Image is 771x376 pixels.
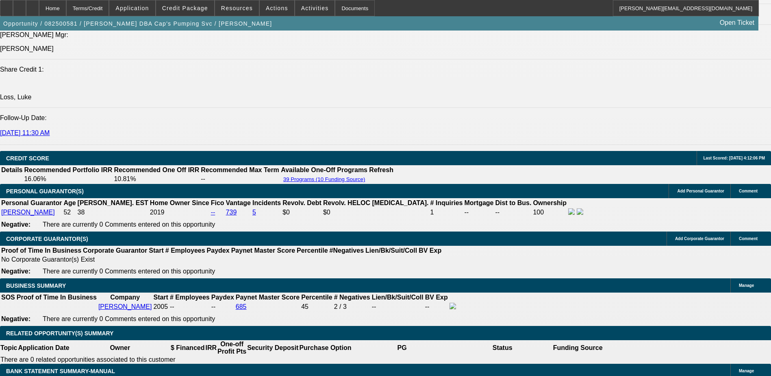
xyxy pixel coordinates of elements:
b: Paynet Master Score [231,247,295,254]
b: Paynet Master Score [236,294,300,301]
b: # Employees [170,294,210,301]
span: Add Personal Guarantor [677,189,724,193]
th: Recommended Max Term [200,166,280,174]
td: No Corporate Guarantor(s) Exist [1,256,445,264]
a: 739 [226,209,237,216]
th: Available One-Off Programs [280,166,368,174]
td: 2005 [153,302,168,311]
th: Funding Source [553,340,603,356]
a: -- [211,209,215,216]
b: BV Exp [425,294,448,301]
span: Add Corporate Guarantor [675,236,724,241]
a: Open Ticket [717,16,758,30]
td: 52 [63,208,76,217]
b: Percentile [297,247,328,254]
b: Start [149,247,163,254]
b: Fico [211,199,224,206]
span: 2019 [150,209,165,216]
span: CORPORATE GUARANTOR(S) [6,236,88,242]
b: [PERSON_NAME]. EST [78,199,148,206]
button: Application [109,0,155,16]
span: Last Scored: [DATE] 4:12:06 PM [703,156,765,160]
span: PERSONAL GUARANTOR(S) [6,188,84,195]
span: Opportunity / 082500581 / [PERSON_NAME] DBA Cap's Pumping Svc / [PERSON_NAME] [3,20,272,27]
b: Age [63,199,76,206]
b: Paydex [211,294,234,301]
span: BANK STATEMENT SUMMARY-MANUAL [6,368,115,374]
span: There are currently 0 Comments entered on this opportunity [43,315,215,322]
span: Resources [221,5,253,11]
b: Corporate Guarantor [83,247,147,254]
th: Purchase Option [299,340,352,356]
span: Application [115,5,149,11]
img: facebook-icon.png [568,208,575,215]
b: # Negatives [334,294,370,301]
button: Resources [215,0,259,16]
td: -- [464,208,494,217]
td: -- [495,208,532,217]
b: # Employees [165,247,205,254]
td: 38 [77,208,149,217]
td: -- [211,302,235,311]
a: 685 [236,303,247,310]
td: $0 [282,208,322,217]
b: Negative: [1,268,30,275]
span: There are currently 0 Comments entered on this opportunity [43,268,215,275]
span: -- [170,303,174,310]
th: Security Deposit [247,340,299,356]
b: Home Owner Since [150,199,209,206]
td: -- [200,175,280,183]
span: Activities [301,5,329,11]
button: Credit Package [156,0,214,16]
b: # Inquiries [430,199,463,206]
b: BV Exp [419,247,441,254]
a: 5 [252,209,256,216]
span: Comment [739,189,758,193]
b: Mortgage [465,199,494,206]
span: Actions [266,5,288,11]
th: $ Financed [170,340,205,356]
b: Negative: [1,315,30,322]
span: RELATED OPPORTUNITY(S) SUMMARY [6,330,113,337]
b: #Negatives [330,247,364,254]
span: CREDIT SCORE [6,155,49,162]
td: 16.06% [24,175,113,183]
a: [PERSON_NAME] [1,209,55,216]
td: 1 [430,208,463,217]
b: Revolv. Debt [282,199,321,206]
th: PG [352,340,452,356]
div: 45 [301,303,332,310]
th: Status [452,340,553,356]
a: [PERSON_NAME] [98,303,152,310]
b: Revolv. HELOC [MEDICAL_DATA]. [323,199,429,206]
img: facebook-icon.png [450,303,456,309]
span: BUSINESS SUMMARY [6,282,66,289]
span: Comment [739,236,758,241]
span: Credit Package [162,5,208,11]
td: 100 [532,208,567,217]
b: Personal Guarantor [1,199,62,206]
b: Dist to Bus. [495,199,532,206]
b: Negative: [1,221,30,228]
b: Lien/Bk/Suit/Coll [365,247,417,254]
th: Recommended Portfolio IRR [24,166,113,174]
span: Manage [739,369,754,373]
th: SOS [1,293,15,302]
th: Proof of Time In Business [16,293,97,302]
b: Vantage [226,199,251,206]
th: Application Date [17,340,69,356]
b: Company [110,294,140,301]
div: 2 / 3 [334,303,370,310]
th: Details [1,166,23,174]
th: Recommended One Off IRR [113,166,200,174]
td: 10.81% [113,175,200,183]
img: linkedin-icon.png [577,208,583,215]
button: Activities [295,0,335,16]
b: Percentile [301,294,332,301]
th: One-off Profit Pts [217,340,247,356]
td: -- [371,302,424,311]
span: There are currently 0 Comments entered on this opportunity [43,221,215,228]
span: Manage [739,283,754,288]
th: IRR [205,340,217,356]
b: Start [153,294,168,301]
